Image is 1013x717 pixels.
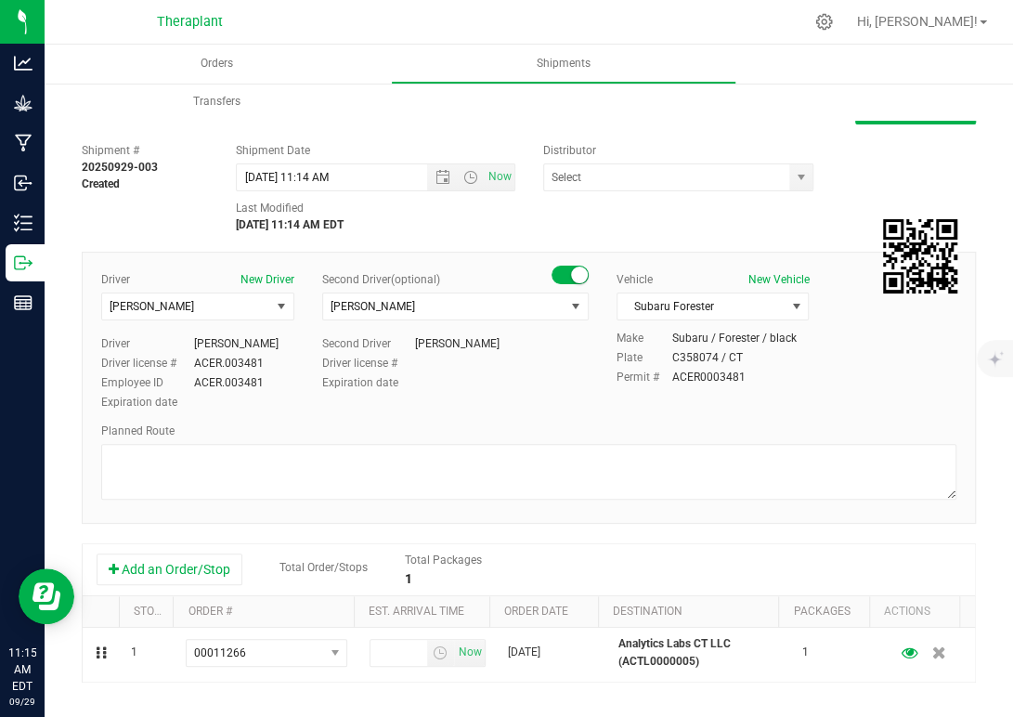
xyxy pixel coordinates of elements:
[613,605,682,618] a: Destination
[322,374,415,391] label: Expiration date
[617,369,672,385] label: Permit #
[168,94,266,110] span: Transfers
[101,394,194,411] label: Expiration date
[618,635,780,671] p: Analytics Labs CT LLC (ACTL0000005)
[869,596,959,628] th: Actions
[802,644,809,661] span: 1
[14,214,32,232] inline-svg: Inventory
[236,142,310,159] label: Shipment Date
[454,640,485,666] span: select
[454,639,486,666] span: Set Current date
[322,271,440,288] label: Second Driver
[236,218,344,231] strong: [DATE] 11:14 AM EDT
[45,83,389,122] a: Transfers
[543,142,596,159] label: Distributor
[427,640,454,666] span: select
[131,644,137,661] span: 1
[14,293,32,312] inline-svg: Reports
[484,163,515,190] span: Set Current date
[405,554,482,567] span: Total Packages
[194,374,264,391] div: ACER.003481
[101,355,194,372] label: Driver license #
[14,94,32,112] inline-svg: Grow
[415,335,500,352] div: [PERSON_NAME]
[101,374,194,391] label: Employee ID
[672,369,746,385] div: ACER0003481
[175,56,258,72] span: Orders
[322,355,415,372] label: Driver license #
[8,695,36,709] p: 09/29
[19,568,74,624] iframe: Resource center
[14,54,32,72] inline-svg: Analytics
[331,300,415,313] span: [PERSON_NAME]
[279,561,368,574] span: Total Order/Stops
[617,293,786,319] span: Subaru Forester
[789,164,812,190] span: select
[194,335,279,352] div: [PERSON_NAME]
[427,170,459,185] span: Open the date view
[454,170,486,185] span: Open the time view
[270,293,293,319] span: select
[14,254,32,272] inline-svg: Outbound
[322,335,415,352] label: Second Driver
[405,571,412,586] strong: 1
[82,161,158,174] strong: 20250929-003
[14,174,32,192] inline-svg: Inbound
[369,605,464,618] a: Est. arrival time
[101,335,194,352] label: Driver
[8,645,36,695] p: 11:15 AM EDT
[101,424,175,437] span: Planned Route
[194,646,246,659] span: 00011266
[240,271,294,288] button: New Driver
[812,13,836,31] div: Manage settings
[512,56,616,72] span: Shipments
[544,164,783,190] input: Select
[672,349,743,366] div: C358074 / CT
[391,273,440,286] span: (optional)
[101,271,130,288] label: Driver
[82,177,120,190] strong: Created
[617,271,653,288] label: Vehicle
[883,219,957,293] img: Scan me!
[857,14,978,29] span: Hi, [PERSON_NAME]!
[391,45,735,84] a: Shipments
[508,644,540,661] span: [DATE]
[188,605,232,618] a: Order #
[672,330,797,346] div: Subaru / Forester / black
[110,300,194,313] span: [PERSON_NAME]
[617,330,672,346] label: Make
[883,219,957,293] qrcode: 20250929-003
[794,605,851,618] a: Packages
[323,640,346,666] span: select
[236,200,304,216] label: Last Modified
[617,349,672,366] label: Plate
[157,14,223,30] span: Theraplant
[82,142,208,159] span: Shipment #
[14,134,32,152] inline-svg: Manufacturing
[504,605,568,618] a: Order date
[134,605,171,618] a: Stop #
[747,271,809,288] button: New Vehicle
[97,554,242,585] button: Add an Order/Stop
[565,293,588,319] span: select
[785,293,808,319] span: select
[194,355,264,372] div: ACER.003481
[45,45,389,84] a: Orders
